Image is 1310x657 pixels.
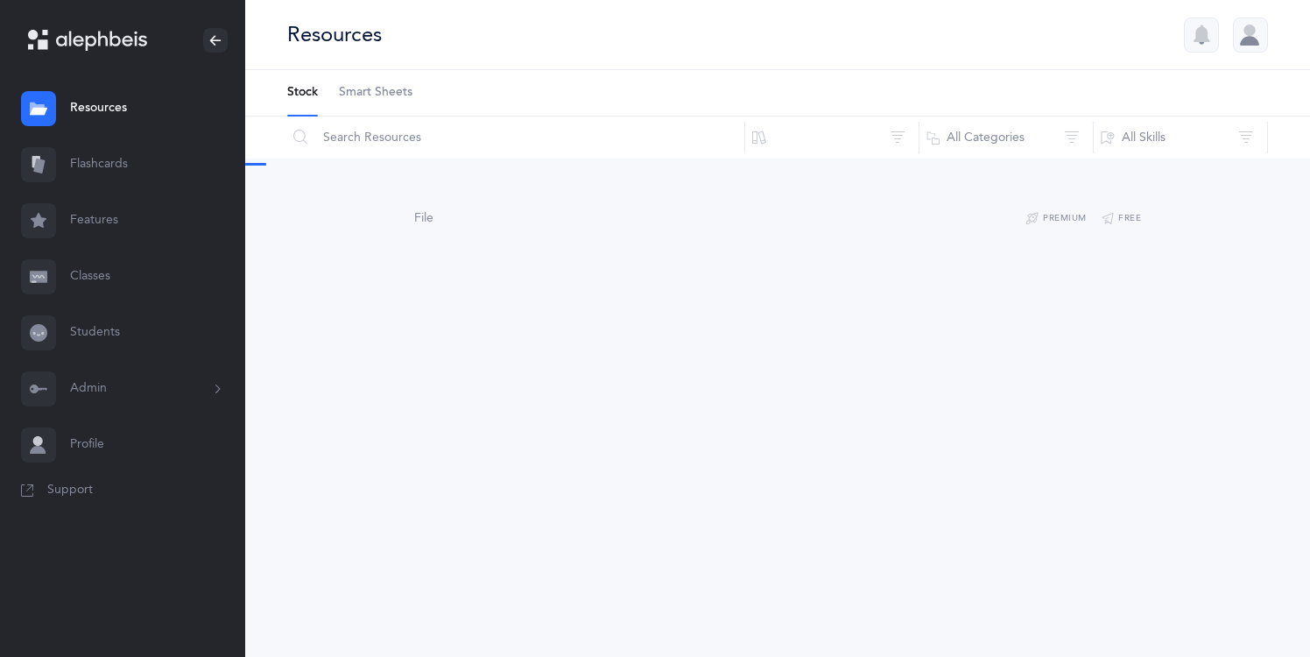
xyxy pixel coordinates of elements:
[1093,117,1268,159] button: All Skills
[286,117,745,159] input: Search Resources
[414,211,433,225] span: File
[1101,208,1142,230] button: Free
[919,117,1094,159] button: All Categories
[47,482,93,499] span: Support
[1025,208,1087,230] button: Premium
[287,20,382,49] div: Resources
[339,84,412,102] span: Smart Sheets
